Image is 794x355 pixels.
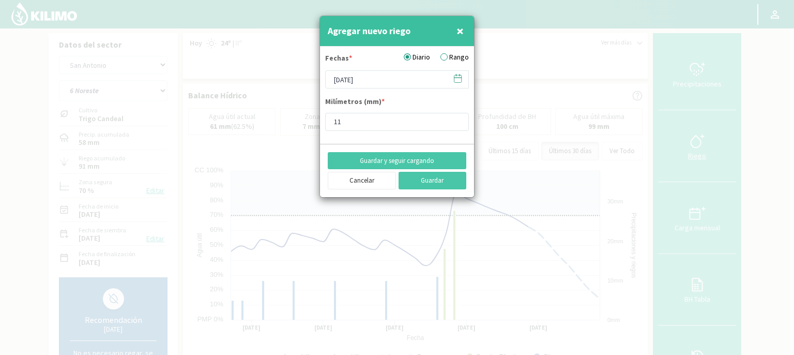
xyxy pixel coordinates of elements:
label: Diario [404,52,430,63]
h4: Agregar nuevo riego [328,24,410,38]
button: Guardar y seguir cargando [328,152,466,170]
button: Cancelar [328,172,396,189]
button: Close [454,21,466,41]
label: Rango [440,52,469,63]
label: Milímetros (mm) [325,96,385,110]
label: Fechas [325,53,352,66]
span: × [456,22,464,39]
button: Guardar [399,172,467,189]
